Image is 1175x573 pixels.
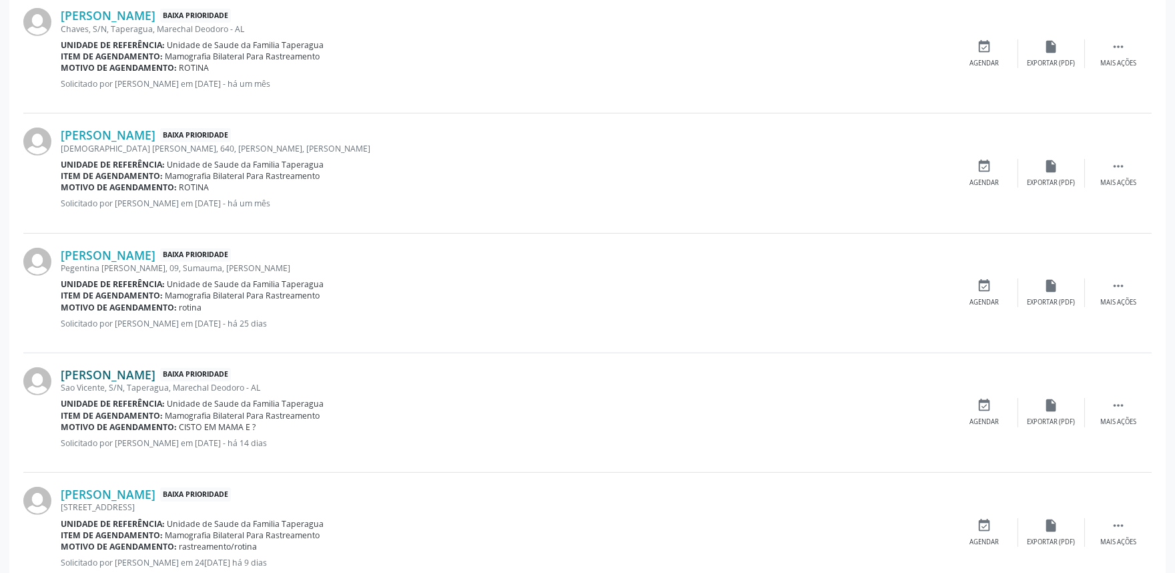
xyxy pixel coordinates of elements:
[61,182,177,193] b: Motivo de agendamento:
[1100,538,1136,547] div: Mais ações
[165,410,320,421] span: Mamografia Bilateral Para Rastreamento
[160,368,231,382] span: Baixa Prioridade
[167,398,324,409] span: Unidade de Saude da Familia Taperagua
[1100,59,1136,68] div: Mais ações
[1111,518,1126,533] i: 
[61,262,951,274] div: Pegentina [PERSON_NAME], 09, Sumauma, [PERSON_NAME]
[1028,178,1076,188] div: Exportar (PDF)
[61,248,155,262] a: [PERSON_NAME]
[1028,417,1076,427] div: Exportar (PDF)
[165,51,320,62] span: Mamografia Bilateral Para Rastreamento
[970,417,1000,427] div: Agendar
[61,437,951,449] p: Solicitado por [PERSON_NAME] em [DATE] - há 14 dias
[977,518,992,533] i: event_available
[1028,59,1076,68] div: Exportar (PDF)
[61,318,951,329] p: Solicitado por [PERSON_NAME] em [DATE] - há 25 dias
[61,143,951,154] div: [DEMOGRAPHIC_DATA] [PERSON_NAME], 640, [PERSON_NAME], [PERSON_NAME]
[61,23,951,35] div: Chaves, S/N, Taperagua, Marechal Deodoro - AL
[160,488,231,502] span: Baixa Prioridade
[1111,159,1126,174] i: 
[1044,278,1059,293] i: insert_drive_file
[160,248,231,262] span: Baixa Prioridade
[61,367,155,382] a: [PERSON_NAME]
[1100,417,1136,427] div: Mais ações
[977,398,992,413] i: event_available
[970,59,1000,68] div: Agendar
[61,128,155,142] a: [PERSON_NAME]
[61,8,155,23] a: [PERSON_NAME]
[977,278,992,293] i: event_available
[179,182,210,193] span: ROTINA
[1111,278,1126,293] i: 
[61,410,163,421] b: Item de agendamento:
[61,39,165,51] b: Unidade de referência:
[1044,398,1059,413] i: insert_drive_file
[179,62,210,73] span: ROTINA
[167,159,324,170] span: Unidade de Saude da Familia Taperagua
[61,290,163,301] b: Item de agendamento:
[23,487,51,515] img: img
[1028,298,1076,307] div: Exportar (PDF)
[61,518,165,530] b: Unidade de referência:
[1044,518,1059,533] i: insert_drive_file
[167,278,324,290] span: Unidade de Saude da Familia Taperagua
[61,78,951,89] p: Solicitado por [PERSON_NAME] em [DATE] - há um mês
[61,487,155,502] a: [PERSON_NAME]
[1044,39,1059,54] i: insert_drive_file
[61,62,177,73] b: Motivo de agendamento:
[23,8,51,36] img: img
[165,170,320,182] span: Mamografia Bilateral Para Rastreamento
[977,159,992,174] i: event_available
[167,518,324,530] span: Unidade de Saude da Familia Taperagua
[1111,39,1126,54] i: 
[61,278,165,290] b: Unidade de referência:
[61,302,177,313] b: Motivo de agendamento:
[179,302,202,313] span: rotina
[61,502,951,513] div: [STREET_ADDRESS]
[977,39,992,54] i: event_available
[61,541,177,552] b: Motivo de agendamento:
[61,557,951,568] p: Solicitado por [PERSON_NAME] em 24[DATE] há 9 dias
[970,538,1000,547] div: Agendar
[160,128,231,142] span: Baixa Prioridade
[61,398,165,409] b: Unidade de referência:
[61,530,163,541] b: Item de agendamento:
[61,170,163,182] b: Item de agendamento:
[1100,178,1136,188] div: Mais ações
[1044,159,1059,174] i: insert_drive_file
[179,541,258,552] span: rastreamento/rotina
[61,198,951,209] p: Solicitado por [PERSON_NAME] em [DATE] - há um mês
[165,290,320,301] span: Mamografia Bilateral Para Rastreamento
[23,367,51,395] img: img
[23,248,51,276] img: img
[1028,538,1076,547] div: Exportar (PDF)
[179,421,256,433] span: CISTO EM MAMA E ?
[1100,298,1136,307] div: Mais ações
[970,298,1000,307] div: Agendar
[165,530,320,541] span: Mamografia Bilateral Para Rastreamento
[23,128,51,156] img: img
[970,178,1000,188] div: Agendar
[61,421,177,433] b: Motivo de agendamento:
[167,39,324,51] span: Unidade de Saude da Familia Taperagua
[61,159,165,170] b: Unidade de referência:
[61,382,951,393] div: Sao Vicente, S/N, Taperagua, Marechal Deodoro - AL
[160,9,231,23] span: Baixa Prioridade
[61,51,163,62] b: Item de agendamento:
[1111,398,1126,413] i: 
